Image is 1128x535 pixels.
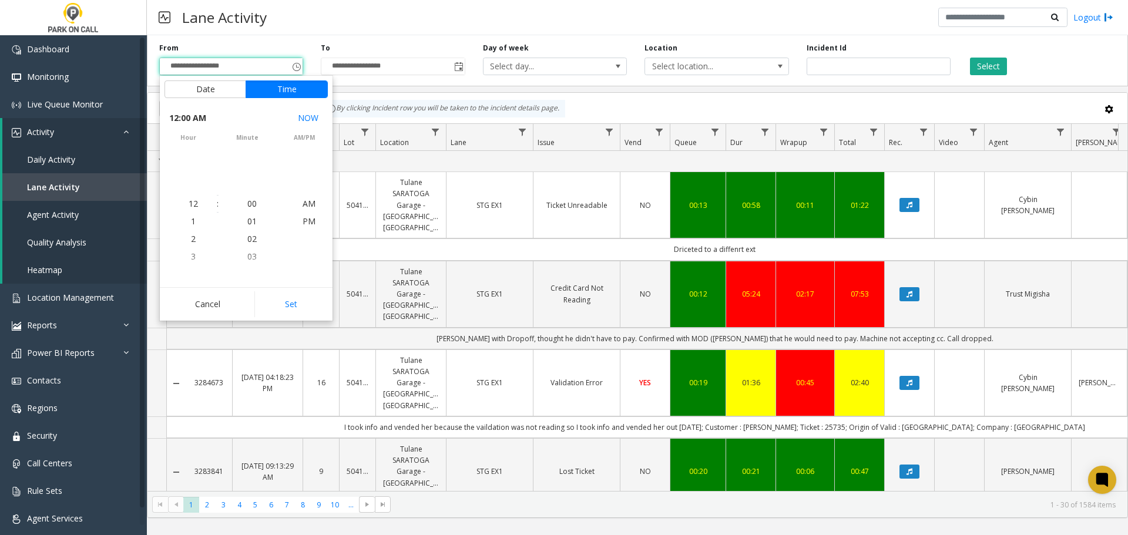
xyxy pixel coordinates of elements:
[866,124,882,140] a: Total Filter Menu
[966,124,982,140] a: Video Filter Menu
[263,497,279,513] span: Page 6
[347,466,368,477] a: 504113
[783,377,827,388] a: 00:45
[454,200,526,211] a: STG EX1
[375,496,391,513] span: Go to the last page
[12,45,21,55] img: 'icon'
[540,200,613,211] a: Ticket Unreadable
[627,377,663,388] a: YES
[992,372,1064,394] a: Cybin [PERSON_NAME]
[816,124,832,140] a: Wrapup Filter Menu
[247,198,257,209] span: 00
[279,497,295,513] span: Page 7
[540,377,613,388] a: Validation Error
[27,209,79,220] span: Agent Activity
[247,251,257,262] span: 03
[183,497,199,513] span: Page 1
[842,288,877,300] div: 07:53
[733,200,768,211] div: 00:58
[169,110,206,126] span: 12:00 AM
[644,43,677,53] label: Location
[189,198,198,209] span: 12
[2,146,147,173] a: Daily Activity
[2,228,147,256] a: Quality Analysis
[807,43,847,53] label: Incident Id
[992,466,1064,477] a: [PERSON_NAME]
[645,58,760,75] span: Select location...
[12,100,21,110] img: 'icon'
[159,43,179,53] label: From
[733,288,768,300] div: 05:24
[383,266,439,322] a: Tulane SARATOGA Garage - [GEOGRAPHIC_DATA] [GEOGRAPHIC_DATA]
[992,288,1064,300] a: Trust Migisha
[159,3,170,32] img: pageIcon
[780,137,807,147] span: Wrapup
[428,124,444,140] a: Location Filter Menu
[303,198,315,209] span: AM
[176,3,273,32] h3: Lane Activity
[842,377,877,388] div: 02:40
[192,377,225,388] a: 3284673
[640,466,651,476] span: NO
[451,137,466,147] span: Lane
[357,124,373,140] a: Lot Filter Menu
[295,497,311,513] span: Page 8
[452,58,465,75] span: Toggle popup
[247,497,263,513] span: Page 5
[27,292,114,303] span: Location Management
[1073,11,1113,23] a: Logout
[156,156,166,165] a: Collapse Group
[27,375,61,386] span: Contacts
[2,118,147,146] a: Activity
[12,487,21,496] img: 'icon'
[303,216,315,227] span: PM
[842,466,877,477] a: 00:47
[27,43,69,55] span: Dashboard
[164,80,246,98] button: Date tab
[1109,124,1124,140] a: Parker Filter Menu
[327,497,343,513] span: Page 10
[321,100,565,117] div: By clicking Incident row you will be taken to the incident details page.
[454,466,526,477] a: STG EX1
[27,264,62,275] span: Heatmap
[27,99,103,110] span: Live Queue Monitor
[707,124,723,140] a: Queue Filter Menu
[989,137,1008,147] span: Agent
[347,288,368,300] a: 504113
[167,379,185,388] a: Collapse Details
[2,201,147,228] a: Agent Activity
[378,500,388,509] span: Go to the last page
[362,500,372,509] span: Go to the next page
[12,459,21,469] img: 'icon'
[483,43,529,53] label: Day of week
[344,137,354,147] span: Lot
[515,124,531,140] a: Lane Filter Menu
[12,294,21,303] img: 'icon'
[2,256,147,284] a: Heatmap
[733,377,768,388] a: 01:36
[540,466,613,477] a: Lost Ticket
[602,124,617,140] a: Issue Filter Menu
[383,355,439,411] a: Tulane SARATOGA Garage - [GEOGRAPHIC_DATA] [GEOGRAPHIC_DATA]
[12,73,21,82] img: 'icon'
[842,200,877,211] div: 01:22
[27,430,57,441] span: Security
[783,288,827,300] a: 02:17
[231,497,247,513] span: Page 4
[627,288,663,300] a: NO
[783,200,827,211] a: 00:11
[191,233,196,244] span: 2
[290,58,303,75] span: Toggle popup
[677,377,719,388] div: 00:19
[484,58,598,75] span: Select day...
[733,466,768,477] a: 00:21
[889,137,902,147] span: Rec.
[147,124,1127,491] div: Data table
[27,237,86,248] span: Quality Analysis
[1079,377,1120,388] a: [PERSON_NAME]
[310,377,332,388] a: 16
